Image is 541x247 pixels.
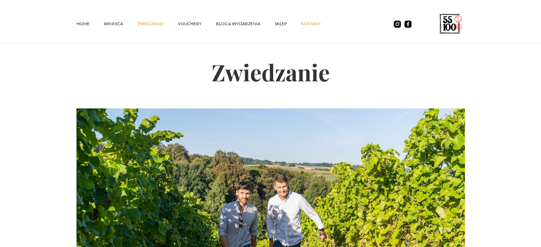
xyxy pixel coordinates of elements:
a: vouchery [178,13,216,34]
a: kontakt [301,13,335,34]
a: SKLEP [275,13,301,34]
a: ZWIEDZANIE [137,13,178,34]
a: Home [76,13,104,34]
a: winnica [104,13,137,34]
a: Blog & Wydarzenia [216,13,275,34]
